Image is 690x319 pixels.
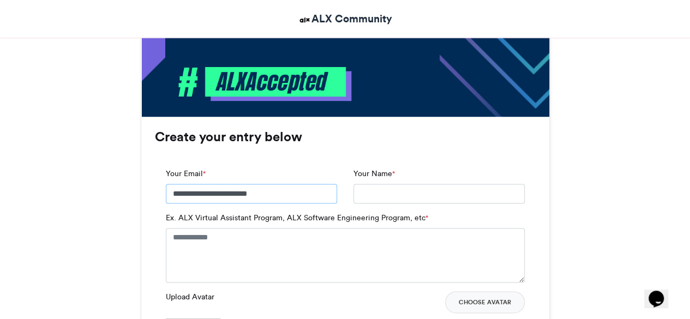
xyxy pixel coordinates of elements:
label: Upload Avatar [166,291,214,303]
label: Ex. ALX Virtual Assistant Program, ALX Software Engineering Program, etc [166,212,428,224]
a: ALX Community [298,11,392,27]
button: Choose Avatar [445,291,525,313]
label: Your Name [353,168,395,179]
iframe: chat widget [644,275,679,308]
img: ALX Community [298,13,311,27]
label: Your Email [166,168,206,179]
h3: Create your entry below [155,130,536,143]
